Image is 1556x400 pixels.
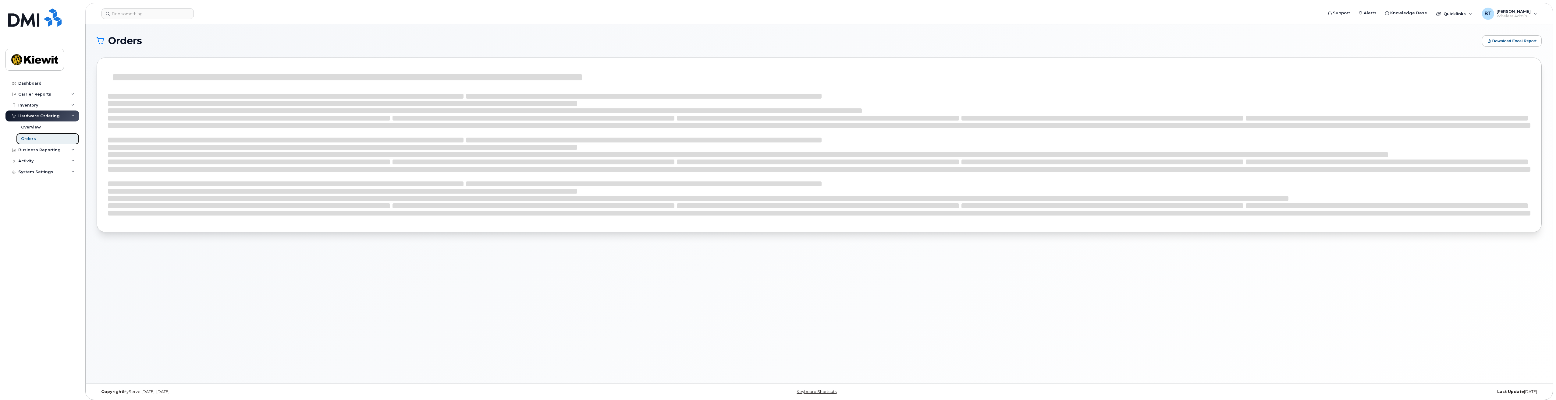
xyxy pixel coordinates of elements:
[1497,389,1524,394] strong: Last Update
[97,389,578,394] div: MyServe [DATE]–[DATE]
[797,389,837,394] a: Keyboard Shortcuts
[1482,35,1542,47] button: Download Excel Report
[108,36,142,45] span: Orders
[101,389,123,394] strong: Copyright
[1529,374,1551,395] iframe: Messenger Launcher
[1060,389,1542,394] div: [DATE]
